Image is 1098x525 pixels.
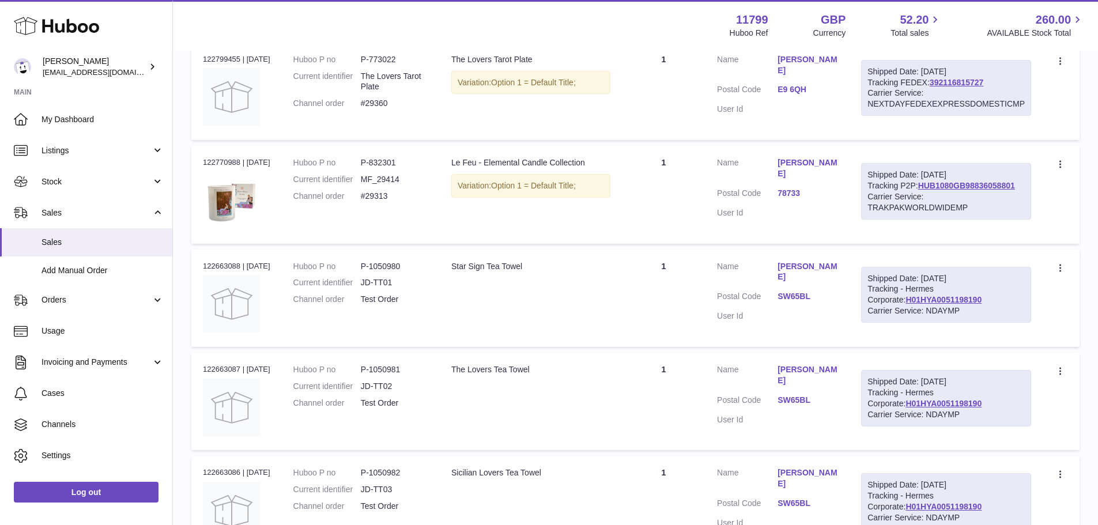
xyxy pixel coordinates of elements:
img: no-photo.jpg [203,68,261,126]
div: Carrier Service: NDAYMP [867,305,1025,316]
dt: Channel order [293,191,361,202]
span: Channels [41,419,164,430]
img: no-photo.jpg [203,379,261,436]
dt: Postal Code [717,498,778,512]
span: AVAILABLE Stock Total [987,28,1084,39]
span: 52.20 [900,12,929,28]
dd: #29313 [361,191,428,202]
strong: GBP [821,12,846,28]
dd: P-1050980 [361,261,428,272]
dt: Huboo P no [293,157,361,168]
span: Sales [41,237,164,248]
a: 78733 [778,188,838,199]
dt: User Id [717,311,778,322]
a: HUB1080GB98836058801 [918,181,1015,190]
a: [PERSON_NAME] [778,364,838,386]
dt: Huboo P no [293,467,361,478]
div: 122663087 | [DATE] [203,364,270,375]
a: [PERSON_NAME] [778,467,838,489]
dt: Name [717,364,778,389]
a: 52.20 Total sales [891,12,942,39]
dt: Name [717,54,778,79]
div: Variation: [451,71,610,95]
dd: Test Order [361,501,428,512]
td: 1 [622,43,705,140]
dt: Name [717,261,778,286]
div: [PERSON_NAME] [43,56,146,78]
a: H01HYA0051198190 [905,399,982,408]
a: [PERSON_NAME] [778,157,838,179]
span: Orders [41,294,152,305]
dt: Name [717,467,778,492]
span: 260.00 [1036,12,1071,28]
span: My Dashboard [41,114,164,125]
div: Shipped Date: [DATE] [867,376,1025,387]
div: Shipped Date: [DATE] [867,169,1025,180]
div: Tracking - Hermes Corporate: [861,370,1031,426]
dd: JD-TT03 [361,484,428,495]
div: Tracking P2P: [861,163,1031,220]
dt: Postal Code [717,84,778,98]
dd: JD-TT01 [361,277,428,288]
dt: User Id [717,414,778,425]
div: Sicilian Lovers Tea Towel [451,467,610,478]
div: Star Sign Tea Towel [451,261,610,272]
span: Add Manual Order [41,265,164,276]
dd: P-1050981 [361,364,428,375]
td: 1 [622,353,705,450]
a: 260.00 AVAILABLE Stock Total [987,12,1084,39]
div: The Lovers Tea Towel [451,364,610,375]
dt: Channel order [293,501,361,512]
a: E9 6QH [778,84,838,95]
div: 122770988 | [DATE] [203,157,270,168]
dt: Channel order [293,398,361,409]
dt: User Id [717,104,778,115]
a: SW65BL [778,498,838,509]
span: Option 1 = Default Title; [491,181,576,190]
a: [PERSON_NAME] [778,54,838,76]
dt: Current identifier [293,381,361,392]
a: SW65BL [778,395,838,406]
div: Huboo Ref [730,28,768,39]
a: [PERSON_NAME] [778,261,838,283]
dt: Channel order [293,98,361,109]
dd: #29360 [361,98,428,109]
dt: Current identifier [293,277,361,288]
strong: 11799 [736,12,768,28]
dt: Postal Code [717,188,778,202]
span: Stock [41,176,152,187]
dd: The Lovers Tarot Plate [361,71,428,93]
dt: Postal Code [717,291,778,305]
div: Tracking - Hermes Corporate: [861,267,1031,323]
span: Cases [41,388,164,399]
div: 122663088 | [DATE] [203,261,270,271]
span: Invoicing and Payments [41,357,152,368]
div: Carrier Service: TRAKPAKWORLDWIDEMP [867,191,1025,213]
dt: Huboo P no [293,54,361,65]
div: Carrier Service: NDAYMP [867,409,1025,420]
div: The Lovers Tarot Plate [451,54,610,65]
dt: User Id [717,207,778,218]
dd: P-832301 [361,157,428,168]
dt: Postal Code [717,395,778,409]
dt: Current identifier [293,484,361,495]
div: Carrier Service: NDAYMP [867,512,1025,523]
div: 122663086 | [DATE] [203,467,270,478]
a: SW65BL [778,291,838,302]
dd: JD-TT02 [361,381,428,392]
a: H01HYA0051198190 [905,502,982,511]
a: H01HYA0051198190 [905,295,982,304]
div: Le Feu - Elemental Candle Collection [451,157,610,168]
dd: Test Order [361,398,428,409]
img: no-photo.jpg [203,275,261,333]
div: Shipped Date: [DATE] [867,66,1025,77]
dt: Huboo P no [293,364,361,375]
span: Total sales [891,28,942,39]
div: Shipped Date: [DATE] [867,479,1025,490]
span: Listings [41,145,152,156]
img: candle-product-pics-6.png [203,172,261,229]
div: Carrier Service: NEXTDAYFEDEXEXPRESSDOMESTICMP [867,88,1025,109]
div: 122799455 | [DATE] [203,54,270,65]
dt: Name [717,157,778,182]
td: 1 [622,146,705,243]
